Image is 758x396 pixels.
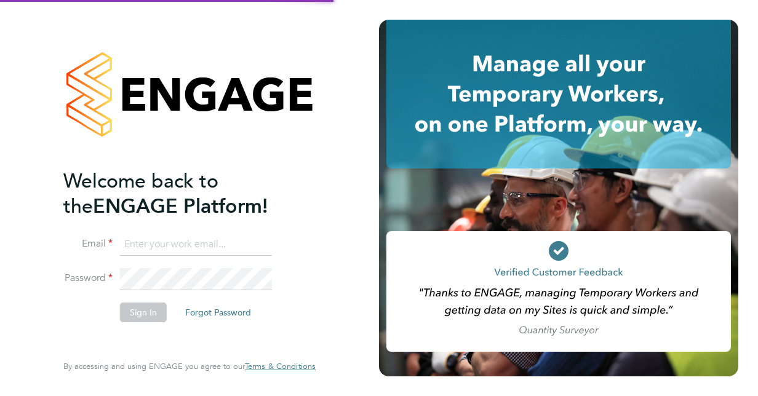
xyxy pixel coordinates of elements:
[175,303,261,322] button: Forgot Password
[63,168,303,219] h2: ENGAGE Platform!
[63,237,113,250] label: Email
[245,361,316,371] span: Terms & Conditions
[120,303,167,322] button: Sign In
[63,169,218,218] span: Welcome back to the
[63,361,316,371] span: By accessing and using ENGAGE you agree to our
[63,272,113,285] label: Password
[245,362,316,371] a: Terms & Conditions
[120,234,272,256] input: Enter your work email...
